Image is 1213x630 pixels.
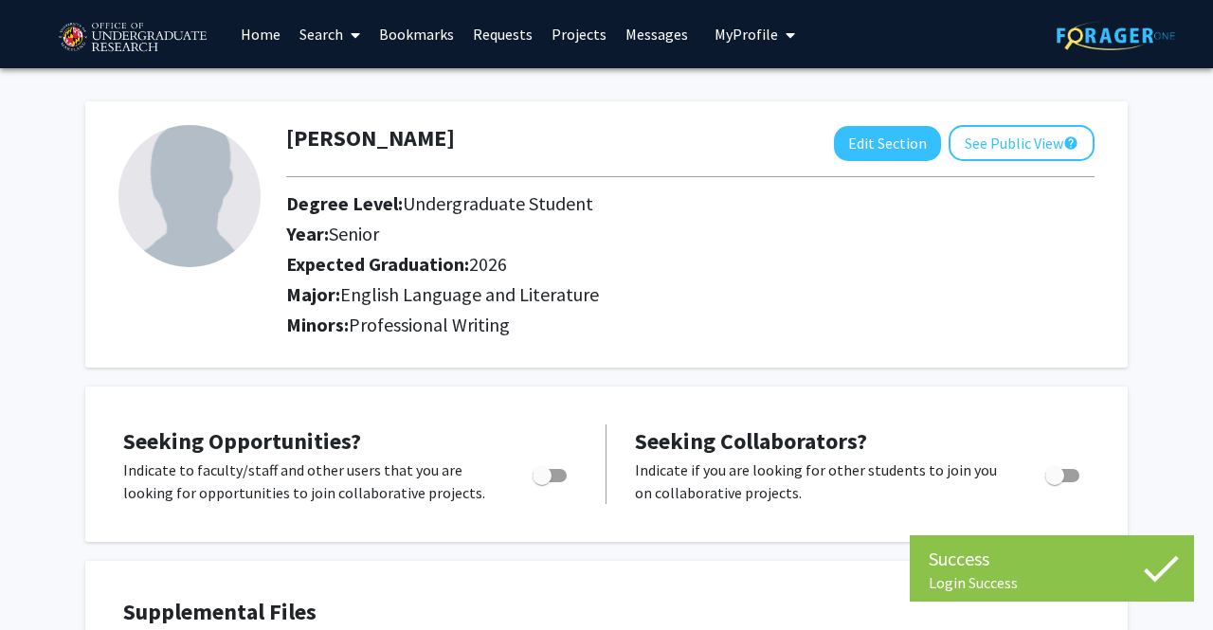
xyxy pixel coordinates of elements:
span: My Profile [715,25,778,44]
div: Success [929,545,1175,573]
span: Seeking Collaborators? [635,426,867,456]
mat-icon: help [1063,132,1078,154]
h1: [PERSON_NAME] [286,125,455,153]
a: Home [231,1,290,67]
h2: Minors: [286,314,1095,336]
button: Edit Section [834,126,941,161]
span: Professional Writing [349,313,510,336]
img: University of Maryland Logo [52,14,212,62]
img: ForagerOne Logo [1057,21,1175,50]
span: 2026 [469,252,507,276]
h2: Expected Graduation: [286,253,964,276]
a: Requests [463,1,542,67]
div: Toggle [525,459,577,487]
button: See Public View [949,125,1095,161]
h4: Supplemental Files [123,599,1090,626]
p: Indicate to faculty/staff and other users that you are looking for opportunities to join collabor... [123,459,497,504]
span: English Language and Literature [340,282,599,306]
h2: Year: [286,223,964,245]
img: Profile Picture [118,125,261,267]
h2: Degree Level: [286,192,964,215]
a: Search [290,1,370,67]
p: Indicate if you are looking for other students to join you on collaborative projects. [635,459,1009,504]
span: Seeking Opportunities? [123,426,361,456]
div: Toggle [1038,459,1090,487]
div: Login Success [929,573,1175,592]
span: Undergraduate Student [403,191,593,215]
span: Senior [329,222,379,245]
h2: Major: [286,283,1095,306]
a: Messages [616,1,697,67]
a: Bookmarks [370,1,463,67]
a: Projects [542,1,616,67]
